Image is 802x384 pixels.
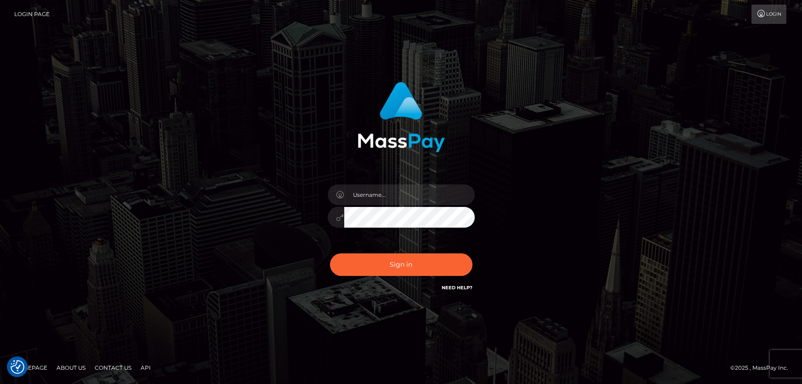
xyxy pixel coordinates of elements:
a: Login [751,5,786,24]
a: API [137,361,154,375]
img: MassPay Login [358,82,445,152]
a: Contact Us [91,361,135,375]
input: Username... [344,184,475,205]
a: About Us [53,361,89,375]
button: Consent Preferences [11,360,24,374]
a: Login Page [14,5,50,24]
img: Revisit consent button [11,360,24,374]
div: © 2025 , MassPay Inc. [730,363,795,373]
a: Homepage [10,361,51,375]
